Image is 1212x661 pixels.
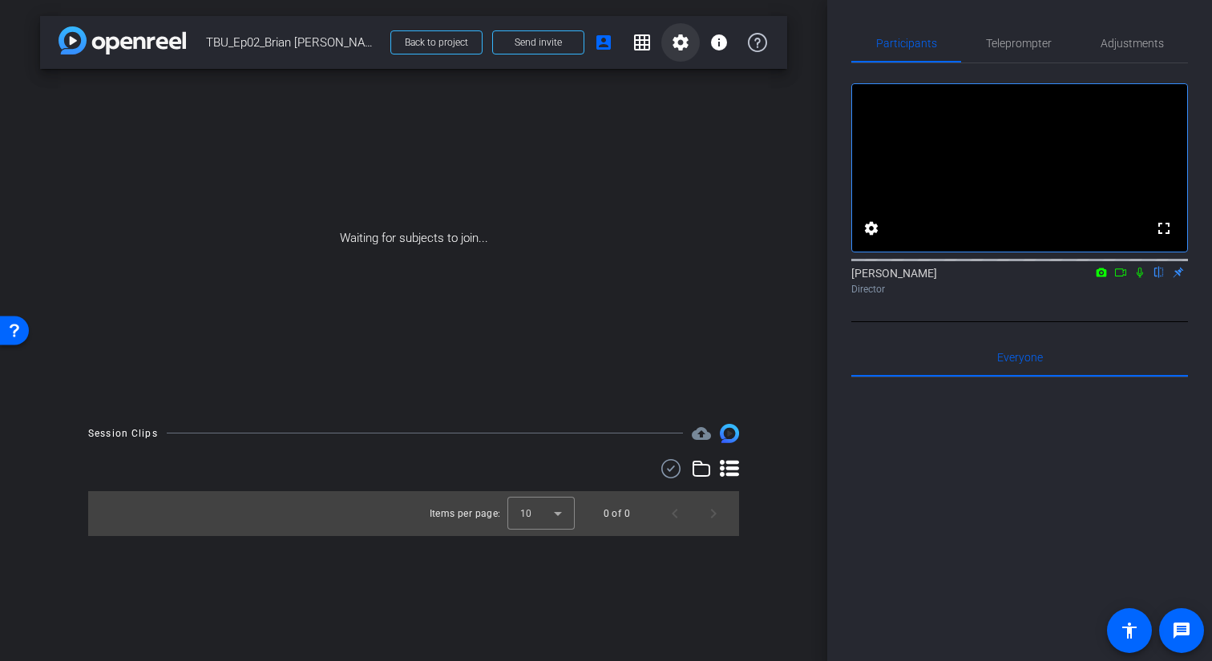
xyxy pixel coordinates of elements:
mat-icon: grid_on [632,33,652,52]
span: Destinations for your clips [692,424,711,443]
div: Waiting for subjects to join... [40,69,787,408]
div: Session Clips [88,425,158,441]
img: app-logo [59,26,186,54]
mat-icon: fullscreen [1154,219,1174,238]
span: Everyone [997,352,1043,363]
button: Back to project [390,30,483,54]
mat-icon: flip [1149,264,1169,279]
button: Next page [694,494,733,533]
span: Adjustments [1101,38,1164,49]
mat-icon: accessibility [1120,621,1139,640]
div: [PERSON_NAME] [851,265,1188,296]
mat-icon: account_box [594,33,613,52]
span: Send invite [515,36,562,49]
img: Session clips [720,424,739,443]
mat-icon: message [1172,621,1191,640]
button: Send invite [492,30,584,54]
mat-icon: settings [671,33,690,52]
div: Items per page: [430,506,501,522]
div: Director [851,282,1188,296]
span: TBU_Ep02_Brian [PERSON_NAME] [206,26,381,58]
mat-icon: cloud_upload [692,424,711,443]
mat-icon: settings [862,219,881,238]
span: Participants [876,38,937,49]
button: Previous page [656,494,694,533]
span: Teleprompter [986,38,1052,49]
mat-icon: info [709,33,729,52]
div: 0 of 0 [604,506,630,522]
span: Back to project [405,37,468,48]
